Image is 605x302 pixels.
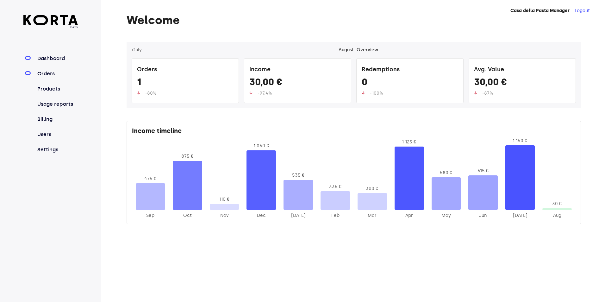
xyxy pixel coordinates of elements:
[36,70,78,78] a: Orders
[432,170,461,176] div: 580 €
[137,76,234,90] div: 1
[23,25,78,29] span: beta
[136,212,165,219] div: 2024-Sep
[468,212,498,219] div: 2025-Jun
[510,8,570,13] strong: Casa della Pasta Manager
[358,186,387,192] div: 300 €
[284,212,313,219] div: 2025-Jan
[132,47,142,53] button: ‹July
[210,196,239,203] div: 110 €
[432,212,461,219] div: 2025-May
[321,184,350,190] div: 335 €
[137,91,140,95] img: up
[575,8,590,14] button: Logout
[542,201,572,207] div: 30 €
[36,116,78,123] a: Billing
[246,143,276,149] div: 1 060 €
[249,64,346,76] div: Income
[362,64,458,76] div: Redemptions
[136,176,165,182] div: 475 €
[339,47,378,53] div: August - Overview
[395,212,424,219] div: 2025-Apr
[468,168,498,174] div: 615 €
[474,64,571,76] div: Avg. Value
[36,146,78,154] a: Settings
[505,138,535,144] div: 1 150 €
[137,64,234,76] div: Orders
[284,172,313,179] div: 535 €
[474,76,571,90] div: 30,00 €
[23,15,78,29] a: beta
[145,91,156,96] span: -80%
[249,76,346,90] div: 30,00 €
[23,15,78,25] img: Korta
[36,131,78,138] a: Users
[474,91,477,95] img: up
[542,212,572,219] div: 2025-Aug
[173,212,202,219] div: 2024-Oct
[370,91,383,96] span: -100%
[482,91,493,96] span: -87%
[321,212,350,219] div: 2025-Feb
[127,14,581,27] h1: Welcome
[362,76,458,90] div: 0
[246,212,276,219] div: 2024-Dec
[36,55,78,62] a: Dashboard
[505,212,535,219] div: 2025-Jul
[210,212,239,219] div: 2024-Nov
[36,100,78,108] a: Usage reports
[173,153,202,160] div: 875 €
[258,91,272,96] span: -97.4%
[358,212,387,219] div: 2025-Mar
[249,91,253,95] img: up
[362,91,365,95] img: up
[395,139,424,145] div: 1 125 €
[36,85,78,93] a: Products
[132,126,576,138] div: Income timeline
